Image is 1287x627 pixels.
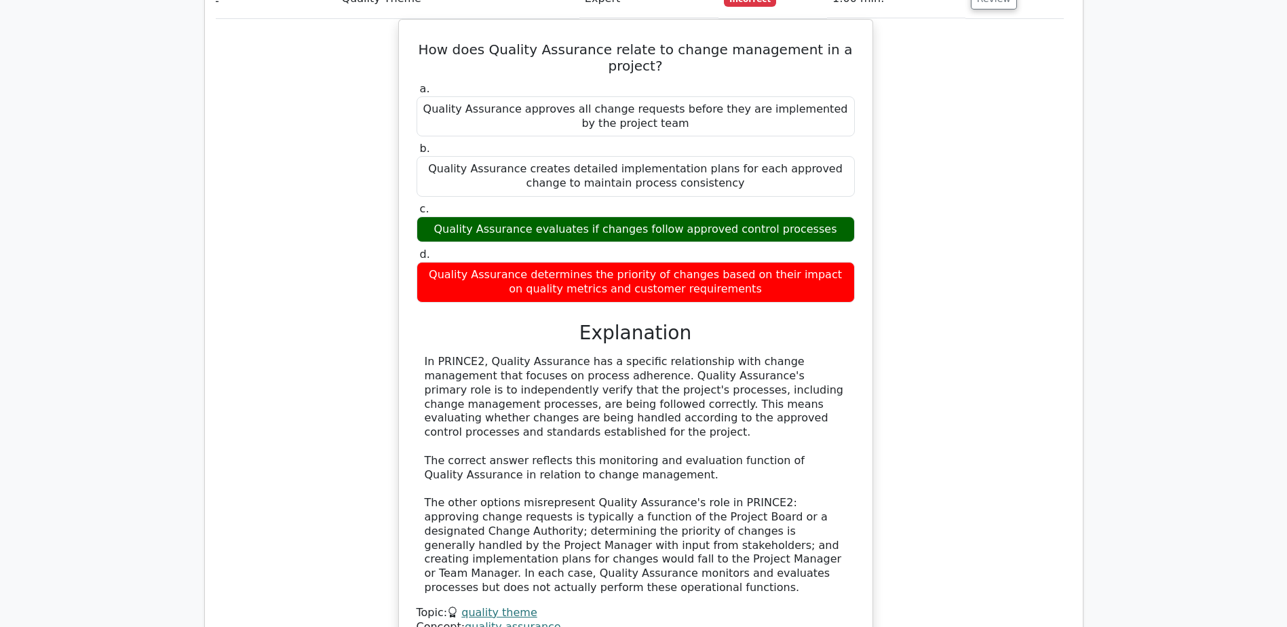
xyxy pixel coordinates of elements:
div: Topic: [417,606,855,620]
h3: Explanation [425,322,847,345]
h5: How does Quality Assurance relate to change management in a project? [415,41,856,74]
span: a. [420,82,430,95]
span: b. [420,142,430,155]
div: Quality Assurance determines the priority of changes based on their impact on quality metrics and... [417,262,855,303]
span: d. [420,248,430,261]
a: quality theme [461,606,537,619]
div: Quality Assurance approves all change requests before they are implemented by the project team [417,96,855,137]
div: In PRINCE2, Quality Assurance has a specific relationship with change management that focuses on ... [425,355,847,595]
span: c. [420,202,429,215]
div: Quality Assurance evaluates if changes follow approved control processes [417,216,855,243]
div: Quality Assurance creates detailed implementation plans for each approved change to maintain proc... [417,156,855,197]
